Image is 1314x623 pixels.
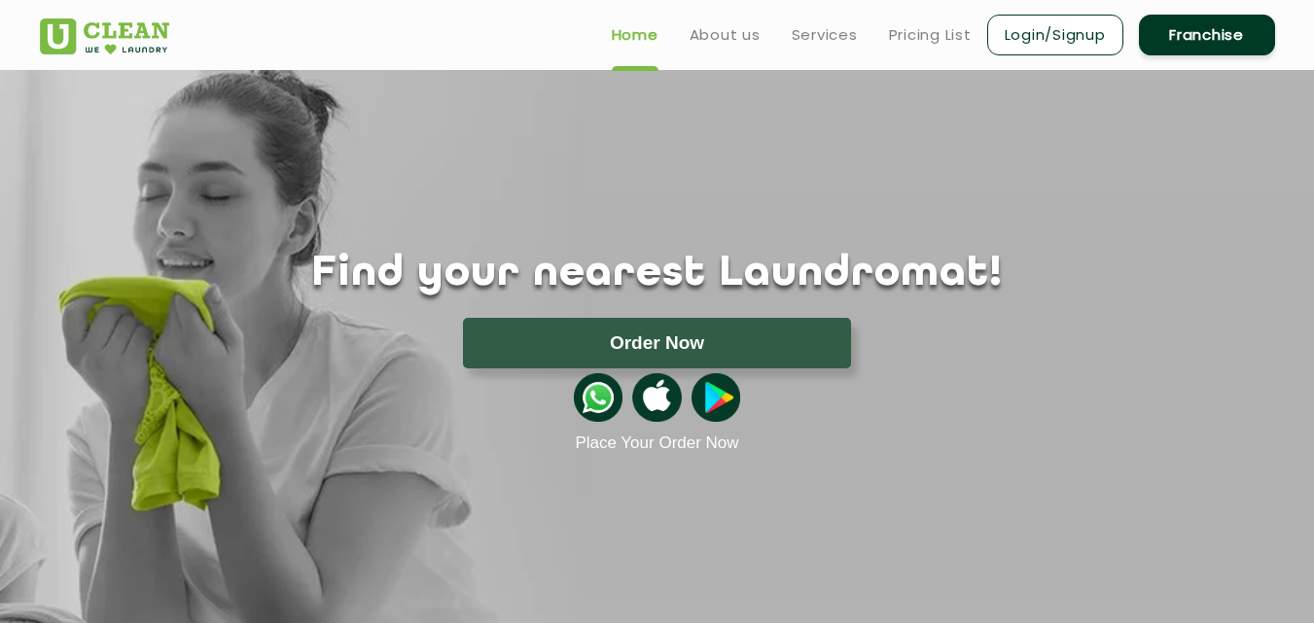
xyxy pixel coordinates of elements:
a: Franchise [1139,15,1275,55]
h1: Find your nearest Laundromat! [25,250,1290,298]
a: Login/Signup [987,15,1123,55]
button: Order Now [463,318,851,368]
img: apple-icon.png [632,373,681,422]
a: Pricing List [889,23,972,47]
a: Place Your Order Now [575,433,738,453]
a: Services [792,23,858,47]
a: About us [690,23,761,47]
a: Home [612,23,658,47]
img: whatsappicon.png [574,373,622,422]
img: UClean Laundry and Dry Cleaning [40,18,169,54]
img: playstoreicon.png [692,373,740,422]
